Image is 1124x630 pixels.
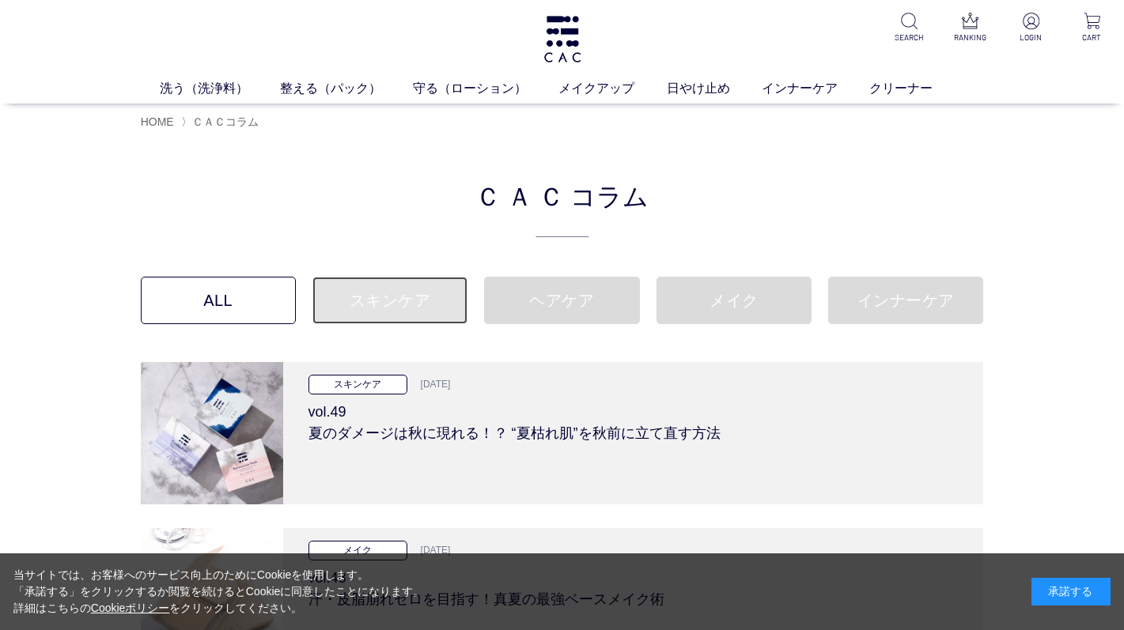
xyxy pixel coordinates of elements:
[308,375,407,394] p: スキンケア
[667,78,762,97] a: 日やけ止め
[951,13,990,43] a: RANKING
[141,277,296,324] a: ALL
[141,176,984,237] h2: ＣＡＣ
[280,78,413,97] a: 整える（パック）
[91,602,170,614] a: Cookieポリシー
[1073,32,1111,43] p: CART
[160,78,280,97] a: 洗う（洗浄料）
[657,277,812,324] a: メイク
[762,78,869,97] a: インナーケア
[890,32,929,43] p: SEARCH
[1012,32,1050,43] p: LOGIN
[890,13,929,43] a: SEARCH
[828,277,983,324] a: インナーケア
[141,115,174,128] a: HOME
[411,376,451,394] p: [DATE]
[13,567,425,617] div: 当サイトでは、お客様へのサービス向上のためにCookieを使用します。 「承諾する」をクリックするか閲覧を続けるとCookieに同意したことになります。 詳細はこちらの をクリックしてください。
[869,78,964,97] a: クリーナー
[141,362,984,504] a: 夏のダメージは秋に現れる！？ “夏枯れ肌”を秋前に立て直す方法 スキンケア [DATE] vol.49夏のダメージは秋に現れる！？ “夏枯れ肌”を秋前に立て直す方法
[558,78,666,97] a: メイクアップ
[951,32,990,43] p: RANKING
[312,277,467,324] a: スキンケア
[141,362,283,504] img: 夏のダメージは秋に現れる！？ “夏枯れ肌”を秋前に立て直す方法
[542,16,583,62] img: logo
[308,394,959,444] h3: vol.49 夏のダメージは秋に現れる！？ “夏枯れ肌”を秋前に立て直す方法
[570,176,649,214] span: コラム
[181,115,263,130] li: 〉
[484,277,639,324] a: ヘアケア
[1031,578,1111,605] div: 承諾する
[411,542,451,560] p: [DATE]
[308,541,407,560] p: メイク
[1073,13,1111,43] a: CART
[413,78,558,97] a: 守る（ローション）
[1012,13,1050,43] a: LOGIN
[192,115,259,128] a: ＣＡＣコラム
